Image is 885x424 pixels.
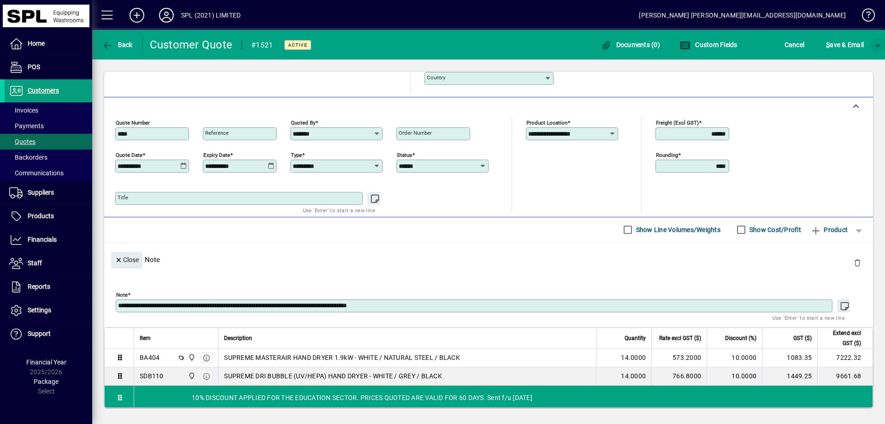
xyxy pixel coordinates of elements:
[28,306,51,314] span: Settings
[427,74,445,81] mat-label: Country
[656,119,699,125] mat-label: Freight (excl GST)
[598,36,662,53] button: Documents (0)
[5,165,92,181] a: Communications
[823,328,861,348] span: Extend excl GST ($)
[725,333,756,343] span: Discount (%)
[679,41,737,48] span: Custom Fields
[657,353,701,362] div: 573.2000
[817,367,873,386] td: 9661.68
[9,122,44,130] span: Payments
[181,8,241,23] div: SPL (2021) LIMITED
[251,38,273,53] div: #1521
[600,41,660,48] span: Documents (0)
[656,151,678,158] mat-label: Rounding
[659,333,701,343] span: Rate excl GST ($)
[203,151,230,158] mat-label: Expiry date
[762,367,817,386] td: 1449.25
[707,367,762,386] td: 10.0000
[28,40,45,47] span: Home
[846,258,868,267] app-page-header-button: Delete
[657,371,701,381] div: 766.8000
[806,221,852,238] button: Product
[28,283,50,290] span: Reports
[291,151,302,158] mat-label: Type
[5,56,92,79] a: POS
[140,353,159,362] div: BA404
[5,149,92,165] a: Backorders
[26,358,66,366] span: Financial Year
[102,41,133,48] span: Back
[140,371,164,381] div: SDB110
[785,37,805,52] span: Cancel
[28,236,57,243] span: Financials
[773,312,845,323] mat-hint: Use 'Enter' to start a new line
[28,63,40,71] span: POS
[639,8,846,23] div: [PERSON_NAME] [PERSON_NAME][EMAIL_ADDRESS][DOMAIN_NAME]
[748,225,801,234] label: Show Cost/Profit
[826,41,830,48] span: S
[28,212,54,220] span: Products
[826,37,864,52] span: ave & Email
[28,87,59,94] span: Customers
[793,333,812,343] span: GST ($)
[782,36,807,53] button: Cancel
[115,252,139,268] span: Close
[109,255,145,263] app-page-header-button: Close
[224,371,442,381] span: SUPREME DRI BUBBLE (UV/HEPA) HAND DRYER - WHITE / GREY / BLACK
[116,291,128,298] mat-label: Note
[111,252,142,269] button: Close
[152,7,181,24] button: Profile
[34,378,59,385] span: Package
[9,154,47,161] span: Backorders
[5,134,92,149] a: Quotes
[397,151,412,158] mat-label: Status
[677,36,740,53] button: Custom Fields
[5,181,92,204] a: Suppliers
[116,119,150,125] mat-label: Quote number
[303,205,375,215] mat-hint: Use 'Enter' to start a new line
[5,252,92,275] a: Staff
[634,225,720,234] label: Show Line Volumes/Weights
[810,222,848,237] span: Product
[116,151,142,158] mat-label: Quote date
[118,194,128,201] mat-label: Title
[9,169,64,177] span: Communications
[9,138,35,145] span: Quotes
[817,349,873,367] td: 7222.32
[28,189,54,196] span: Suppliers
[625,333,646,343] span: Quantity
[186,371,196,381] span: SPL (2021) Limited
[28,259,42,267] span: Staff
[707,349,762,367] td: 10.0000
[821,36,868,53] button: Save & Email
[9,107,38,114] span: Invoices
[5,299,92,322] a: Settings
[5,205,92,228] a: Products
[621,371,646,381] span: 14.0000
[104,243,873,276] div: Note
[621,353,646,362] span: 14.0000
[28,330,51,337] span: Support
[122,7,152,24] button: Add
[855,2,873,32] a: Knowledge Base
[762,349,817,367] td: 1083.35
[150,37,233,52] div: Customer Quote
[5,228,92,251] a: Financials
[100,36,135,53] button: Back
[205,130,229,136] mat-label: Reference
[846,252,868,274] button: Delete
[399,130,432,136] mat-label: Order number
[5,32,92,55] a: Home
[526,119,567,125] mat-label: Product location
[5,322,92,346] a: Support
[224,353,460,362] span: SUPREME MASTERAIR HAND DRYER 1.9kW - WHITE / NATURAL STEEL / BLACK
[288,42,307,48] span: Active
[291,119,315,125] mat-label: Quoted by
[224,333,252,343] span: Description
[92,36,143,53] app-page-header-button: Back
[5,118,92,134] a: Payments
[5,275,92,299] a: Reports
[134,386,873,410] div: 10% DISCOUNT APPLIED FOR THE EDUCATION SECTOR. PRICES QUOTED ARE VALID FOR 60 DAYS. Sent f/u [DATE]
[5,102,92,118] a: Invoices
[186,352,196,363] span: SPL (2021) Limited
